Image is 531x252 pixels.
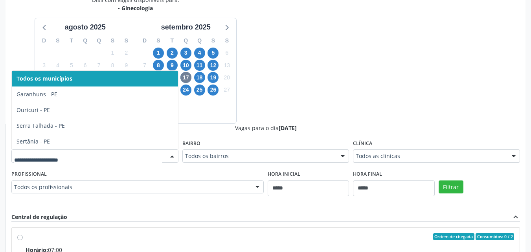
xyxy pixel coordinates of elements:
[78,35,92,47] div: Q
[206,35,220,47] div: S
[279,124,297,132] span: [DATE]
[121,48,132,59] span: sábado, 2 de agosto de 2025
[439,180,463,194] button: Filtrar
[11,213,67,221] div: Central de regulação
[64,35,78,47] div: T
[51,35,65,47] div: S
[180,85,191,96] span: quarta-feira, 24 de setembro de 2025
[119,35,133,47] div: S
[92,35,106,47] div: Q
[220,35,234,47] div: S
[94,60,105,71] span: quinta-feira, 7 de agosto de 2025
[158,22,214,33] div: setembro 2025
[221,48,232,59] span: sábado, 6 de setembro de 2025
[92,4,179,12] div: - Ginecologia
[52,60,63,71] span: segunda-feira, 4 de agosto de 2025
[37,35,51,47] div: D
[152,35,165,47] div: S
[11,168,47,180] label: Profissional
[221,72,232,83] span: sábado, 20 de setembro de 2025
[17,106,50,114] span: Ouricuri - PE
[17,138,50,145] span: Sertânia - PE
[80,60,91,71] span: quarta-feira, 6 de agosto de 2025
[185,152,333,160] span: Todos os bairros
[194,60,205,71] span: quinta-feira, 11 de setembro de 2025
[107,48,118,59] span: sexta-feira, 1 de agosto de 2025
[194,48,205,59] span: quinta-feira, 4 de setembro de 2025
[153,48,164,59] span: segunda-feira, 1 de setembro de 2025
[208,60,219,71] span: sexta-feira, 12 de setembro de 2025
[121,60,132,71] span: sábado, 9 de agosto de 2025
[180,48,191,59] span: quarta-feira, 3 de setembro de 2025
[17,90,57,98] span: Garanhuns - PE
[221,85,232,96] span: sábado, 27 de setembro de 2025
[180,72,191,83] span: quarta-feira, 17 de setembro de 2025
[194,72,205,83] span: quinta-feira, 18 de setembro de 2025
[193,35,206,47] div: Q
[179,35,193,47] div: Q
[182,138,200,150] label: Bairro
[167,60,178,71] span: terça-feira, 9 de setembro de 2025
[476,233,514,240] span: Consumidos: 0 / 2
[511,213,520,221] i: expand_less
[62,22,109,33] div: agosto 2025
[353,138,372,150] label: Clínica
[221,60,232,71] span: sábado, 13 de setembro de 2025
[66,60,77,71] span: terça-feira, 5 de agosto de 2025
[39,60,50,71] span: domingo, 3 de agosto de 2025
[17,75,72,82] span: Todos os municípios
[153,60,164,71] span: segunda-feira, 8 de setembro de 2025
[433,233,474,240] span: Ordem de chegada
[353,168,382,180] label: Hora final
[165,35,179,47] div: T
[208,72,219,83] span: sexta-feira, 19 de setembro de 2025
[194,85,205,96] span: quinta-feira, 25 de setembro de 2025
[208,48,219,59] span: sexta-feira, 5 de setembro de 2025
[107,60,118,71] span: sexta-feira, 8 de agosto de 2025
[208,85,219,96] span: sexta-feira, 26 de setembro de 2025
[167,48,178,59] span: terça-feira, 2 de setembro de 2025
[11,124,520,132] div: Vagas para o dia
[356,152,504,160] span: Todos as clínicas
[14,183,248,191] span: Todos os profissionais
[268,168,300,180] label: Hora inicial
[17,122,65,129] span: Serra Talhada - PE
[138,35,152,47] div: D
[106,35,119,47] div: S
[139,60,150,71] span: domingo, 7 de setembro de 2025
[180,60,191,71] span: quarta-feira, 10 de setembro de 2025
